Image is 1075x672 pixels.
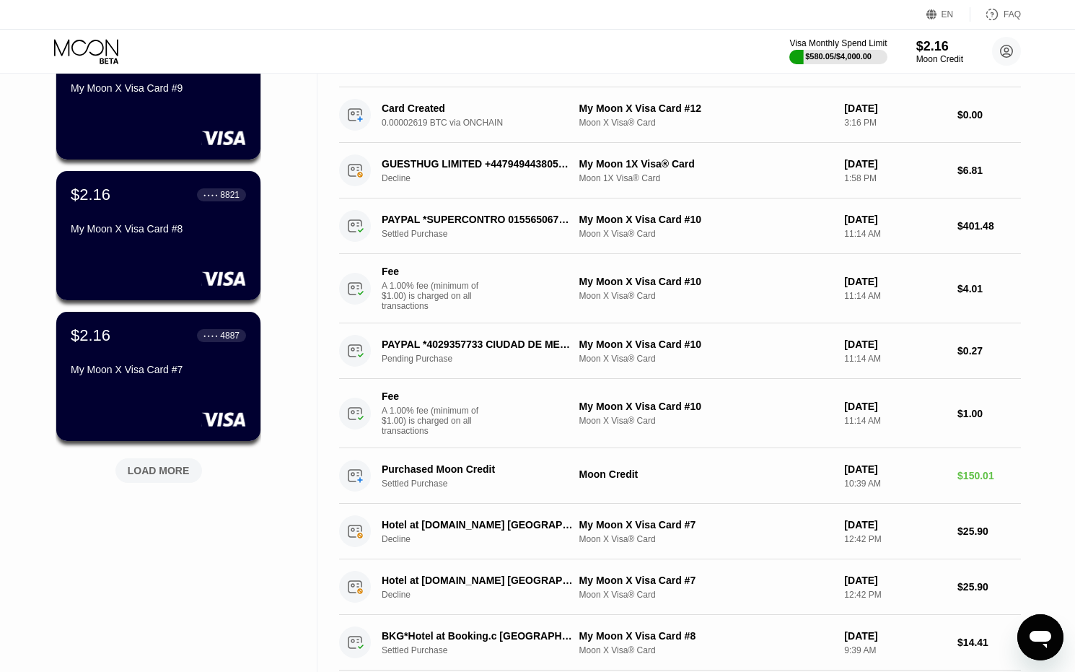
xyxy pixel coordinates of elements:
[339,615,1021,671] div: BKG*Hotel at Booking.c [GEOGRAPHIC_DATA]Settled PurchaseMy Moon X Visa Card #8Moon X Visa® Card[D...
[579,645,833,655] div: Moon X Visa® Card
[382,229,587,239] div: Settled Purchase
[220,190,240,200] div: 8821
[339,504,1021,559] div: Hotel at [DOMAIN_NAME] [GEOGRAPHIC_DATA]DeclineMy Moon X Visa Card #7Moon X Visa® Card[DATE]12:42...
[1004,9,1021,19] div: FAQ
[844,339,946,350] div: [DATE]
[844,534,946,544] div: 12:42 PM
[71,223,246,235] div: My Moon X Visa Card #8
[844,173,946,183] div: 1:58 PM
[844,416,946,426] div: 11:14 AM
[579,416,833,426] div: Moon X Visa® Card
[579,468,833,480] div: Moon Credit
[579,354,833,364] div: Moon X Visa® Card
[957,470,1021,481] div: $150.01
[844,463,946,475] div: [DATE]
[382,534,587,544] div: Decline
[579,534,833,544] div: Moon X Visa® Card
[382,339,573,350] div: PAYPAL *4029357733 CIUDAD DE MEXMX
[579,276,833,287] div: My Moon X Visa Card #10
[579,291,833,301] div: Moon X Visa® Card
[926,7,970,22] div: EN
[382,118,587,128] div: 0.00002619 BTC via ONCHAIN
[579,575,833,586] div: My Moon X Visa Card #7
[805,52,872,61] div: $580.05 / $4,000.00
[339,448,1021,504] div: Purchased Moon CreditSettled PurchaseMoon Credit[DATE]10:39 AM$150.01
[339,254,1021,323] div: FeeA 1.00% fee (minimum of $1.00) is charged on all transactionsMy Moon X Visa Card #10Moon X Vis...
[579,519,833,531] div: My Moon X Visa Card #7
[339,323,1021,379] div: PAYPAL *4029357733 CIUDAD DE MEXMXPending PurchaseMy Moon X Visa Card #10Moon X Visa® Card[DATE]1...
[203,193,218,197] div: ● ● ● ●
[71,186,110,204] div: $2.16
[382,354,587,364] div: Pending Purchase
[844,354,946,364] div: 11:14 AM
[957,637,1021,648] div: $14.41
[579,118,833,128] div: Moon X Visa® Card
[382,214,573,225] div: PAYPAL *SUPERCONTRO 01556506700 GB
[942,9,954,19] div: EN
[128,464,190,477] div: LOAD MORE
[339,198,1021,254] div: PAYPAL *SUPERCONTRO 01556506700 GBSettled PurchaseMy Moon X Visa Card #10Moon X Visa® Card[DATE]1...
[844,291,946,301] div: 11:14 AM
[579,401,833,412] div: My Moon X Visa Card #10
[579,630,833,642] div: My Moon X Visa Card #8
[970,7,1021,22] div: FAQ
[957,220,1021,232] div: $401.48
[844,645,946,655] div: 9:39 AM
[957,109,1021,121] div: $0.00
[382,575,573,586] div: Hotel at [DOMAIN_NAME] [GEOGRAPHIC_DATA]
[844,630,946,642] div: [DATE]
[916,54,963,64] div: Moon Credit
[71,326,110,345] div: $2.16
[56,312,260,441] div: $2.16● ● ● ●4887My Moon X Visa Card #7
[339,87,1021,143] div: Card Created0.00002619 BTC via ONCHAINMy Moon X Visa Card #12Moon X Visa® Card[DATE]3:16 PM$0.00
[579,158,833,170] div: My Moon 1X Visa® Card
[382,463,573,475] div: Purchased Moon Credit
[56,171,260,300] div: $2.16● ● ● ●8821My Moon X Visa Card #8
[957,581,1021,593] div: $25.90
[382,281,490,311] div: A 1.00% fee (minimum of $1.00) is charged on all transactions
[220,331,240,341] div: 4887
[382,645,587,655] div: Settled Purchase
[844,590,946,600] div: 12:42 PM
[382,102,573,114] div: Card Created
[382,590,587,600] div: Decline
[957,408,1021,419] div: $1.00
[382,266,483,277] div: Fee
[844,214,946,225] div: [DATE]
[789,38,887,64] div: Visa Monthly Spend Limit$580.05/$4,000.00
[957,525,1021,537] div: $25.90
[382,630,573,642] div: BKG*Hotel at Booking.c [GEOGRAPHIC_DATA]
[382,519,573,531] div: Hotel at [DOMAIN_NAME] [GEOGRAPHIC_DATA]
[579,102,833,114] div: My Moon X Visa Card #12
[916,39,963,54] div: $2.16
[339,143,1021,198] div: GUESTHUG LIMITED +447949443805GBDeclineMy Moon 1X Visa® CardMoon 1X Visa® Card[DATE]1:58 PM$6.81
[339,559,1021,615] div: Hotel at [DOMAIN_NAME] [GEOGRAPHIC_DATA]DeclineMy Moon X Visa Card #7Moon X Visa® Card[DATE]12:42...
[844,118,946,128] div: 3:16 PM
[844,479,946,489] div: 10:39 AM
[71,82,246,94] div: My Moon X Visa Card #9
[1017,614,1063,660] iframe: Button to launch messaging window
[339,379,1021,448] div: FeeA 1.00% fee (minimum of $1.00) is charged on all transactionsMy Moon X Visa Card #10Moon X Vis...
[203,333,218,338] div: ● ● ● ●
[71,364,246,375] div: My Moon X Visa Card #7
[844,575,946,586] div: [DATE]
[56,30,260,160] div: $2.16● ● ● ●2271My Moon X Visa Card #9
[579,229,833,239] div: Moon X Visa® Card
[844,401,946,412] div: [DATE]
[844,102,946,114] div: [DATE]
[382,173,587,183] div: Decline
[844,519,946,531] div: [DATE]
[382,390,483,402] div: Fee
[382,158,573,170] div: GUESTHUG LIMITED +447949443805GB
[957,165,1021,176] div: $6.81
[382,406,490,436] div: A 1.00% fee (minimum of $1.00) is charged on all transactions
[916,39,963,64] div: $2.16Moon Credit
[844,158,946,170] div: [DATE]
[957,345,1021,357] div: $0.27
[844,276,946,287] div: [DATE]
[579,590,833,600] div: Moon X Visa® Card
[579,214,833,225] div: My Moon X Visa Card #10
[844,229,946,239] div: 11:14 AM
[957,283,1021,294] div: $4.01
[579,173,833,183] div: Moon 1X Visa® Card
